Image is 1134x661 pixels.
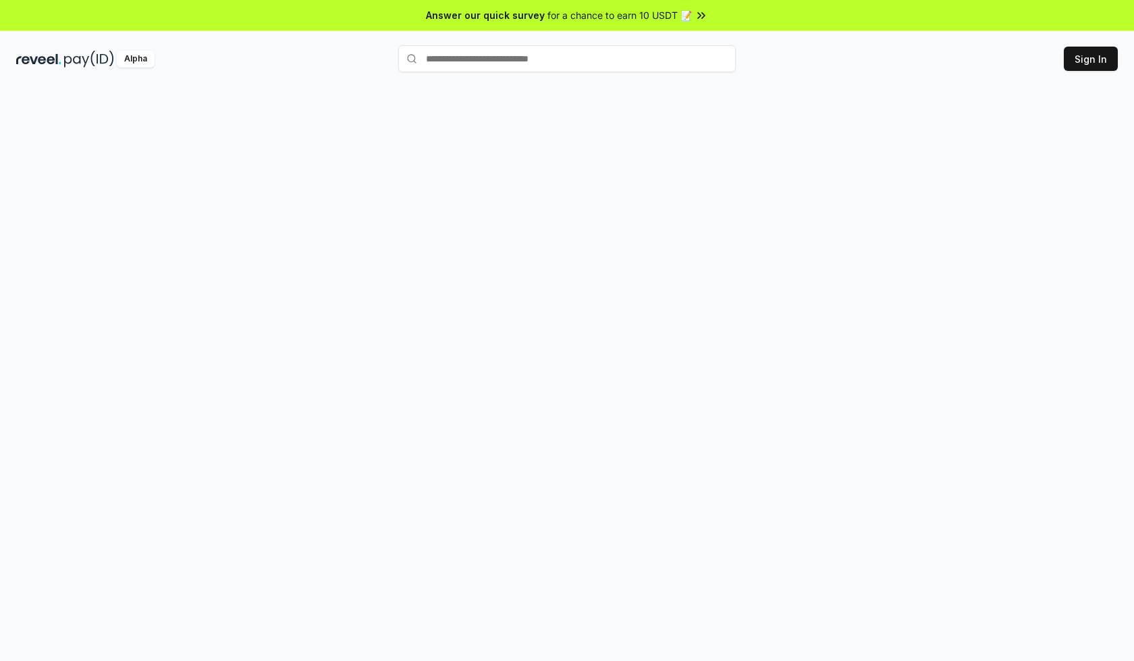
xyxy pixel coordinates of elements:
[547,8,692,22] span: for a chance to earn 10 USDT 📝
[1064,47,1118,71] button: Sign In
[117,51,155,68] div: Alpha
[16,51,61,68] img: reveel_dark
[64,51,114,68] img: pay_id
[426,8,545,22] span: Answer our quick survey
